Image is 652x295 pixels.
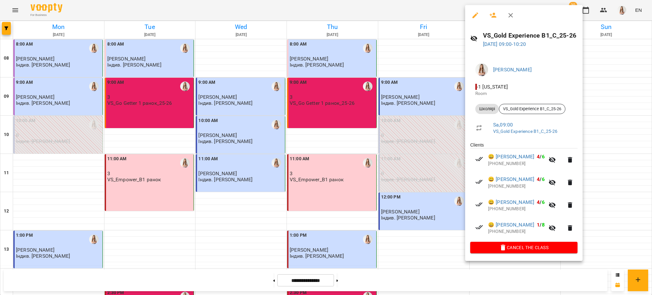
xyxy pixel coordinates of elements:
a: 😀 [PERSON_NAME] [488,221,534,229]
p: [PHONE_NUMBER] [488,183,545,190]
a: [DATE] 09:00-10:20 [483,41,526,47]
b: / [537,199,544,205]
a: 😀 [PERSON_NAME] [488,198,534,206]
a: Sa , 09:00 [493,122,513,128]
button: Cancel the class [470,242,578,253]
a: 😀 [PERSON_NAME] [488,153,534,161]
p: [PHONE_NUMBER] [488,206,545,212]
p: [PHONE_NUMBER] [488,228,545,235]
span: 8 [542,222,545,228]
span: 4 [537,199,540,205]
span: Школярі [475,106,499,112]
b: / [537,154,544,160]
svg: Paid [475,201,483,208]
span: 4 [537,154,540,160]
div: VS_Gold Experience B1_C_25-26 [499,104,565,114]
a: [PERSON_NAME] [493,67,532,73]
span: - 1 [US_STATE] [475,84,509,90]
span: 6 [542,199,545,205]
span: Cancel the class [475,244,572,251]
b: / [537,222,544,228]
svg: Paid [475,155,483,163]
span: 4 [537,176,540,182]
svg: Paid [475,178,483,186]
a: VS_Gold Experience B1_C_25-26 [493,129,557,134]
span: VS_Gold Experience B1_C_25-26 [499,106,565,112]
span: 6 [542,176,545,182]
h6: VS_Gold Experience B1_C_25-26 [483,31,578,40]
span: 6 [542,154,545,160]
img: 991d444c6ac07fb383591aa534ce9324.png [475,63,488,76]
ul: Clients [470,142,578,242]
a: 😀 [PERSON_NAME] [488,176,534,183]
span: 1 [537,222,540,228]
svg: Paid [475,223,483,231]
p: [PHONE_NUMBER] [488,161,545,167]
p: Room [475,90,572,97]
b: / [537,176,544,182]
